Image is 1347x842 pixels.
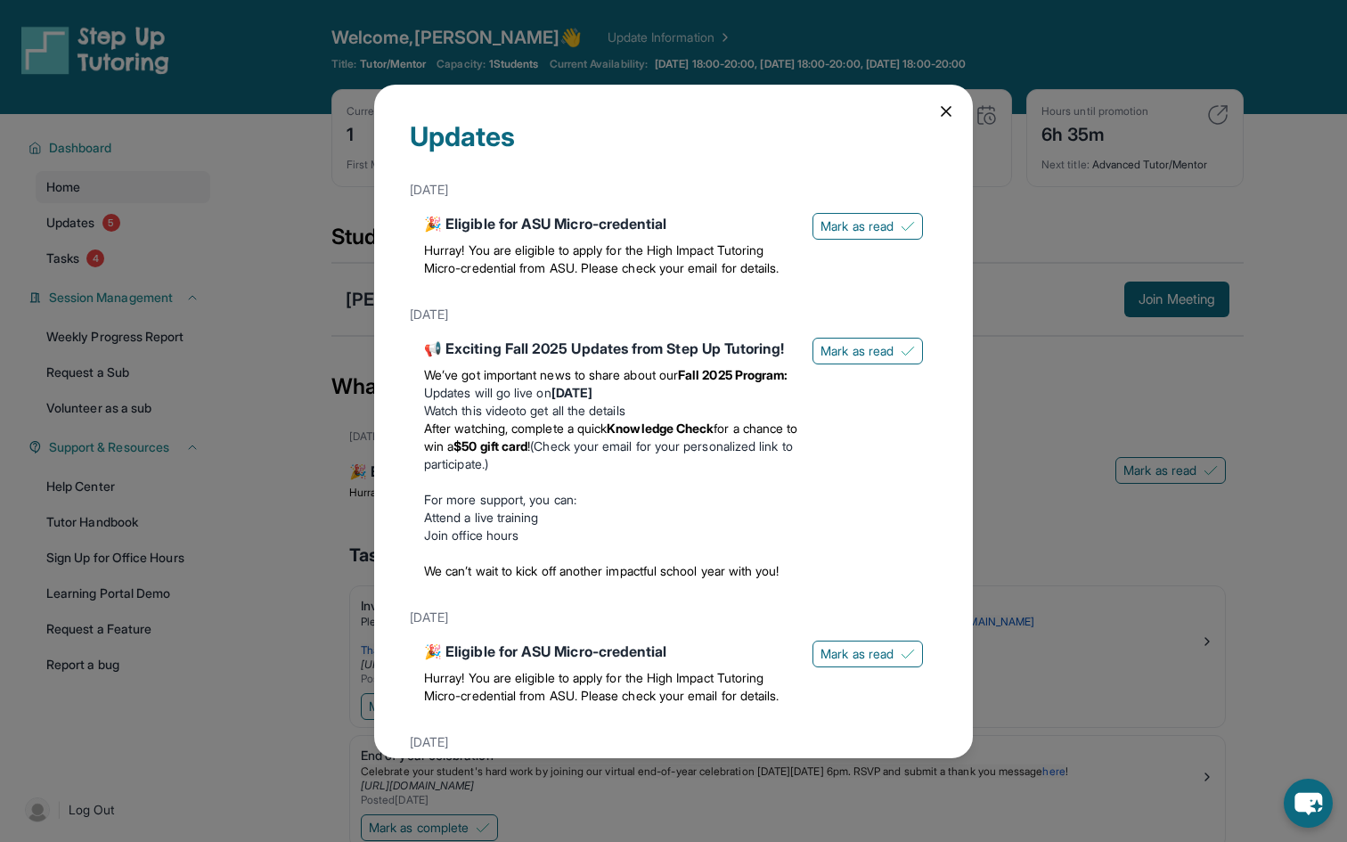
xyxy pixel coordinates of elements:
span: Hurray! You are eligible to apply for the High Impact Tutoring Micro-credential from ASU. Please ... [424,670,779,703]
div: 📢 Exciting Fall 2025 Updates from Step Up Tutoring! [424,338,798,359]
strong: Knowledge Check [607,421,714,436]
span: We can’t wait to kick off another impactful school year with you! [424,563,780,578]
span: Mark as read [820,342,894,360]
li: Updates will go live on [424,384,798,402]
li: (Check your email for your personalized link to participate.) [424,420,798,473]
div: [DATE] [410,174,937,206]
span: Hurray! You are eligible to apply for the High Impact Tutoring Micro-credential from ASU. Please ... [424,242,779,275]
strong: $50 gift card [453,438,527,454]
a: Join office hours [424,527,518,543]
div: 🎉 Eligible for ASU Micro-credential [424,213,798,234]
li: to get all the details [424,402,798,420]
div: 🎉 Eligible for ASU Micro-credential [424,641,798,662]
span: We’ve got important news to share about our [424,367,678,382]
img: Mark as read [901,219,915,233]
span: After watching, complete a quick [424,421,607,436]
div: [DATE] [410,726,937,758]
strong: Fall 2025 Program: [678,367,788,382]
img: Mark as read [901,647,915,661]
button: Mark as read [812,338,923,364]
span: Mark as read [820,217,894,235]
button: Mark as read [812,213,923,240]
div: Updates [410,120,937,174]
strong: [DATE] [551,385,592,400]
button: chat-button [1284,779,1333,828]
div: [DATE] [410,601,937,634]
span: ! [527,438,530,454]
a: Attend a live training [424,510,539,525]
img: Mark as read [901,344,915,358]
button: Mark as read [812,641,923,667]
div: [DATE] [410,298,937,331]
a: Watch this video [424,403,516,418]
p: For more support, you can: [424,491,798,509]
span: Mark as read [820,645,894,663]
